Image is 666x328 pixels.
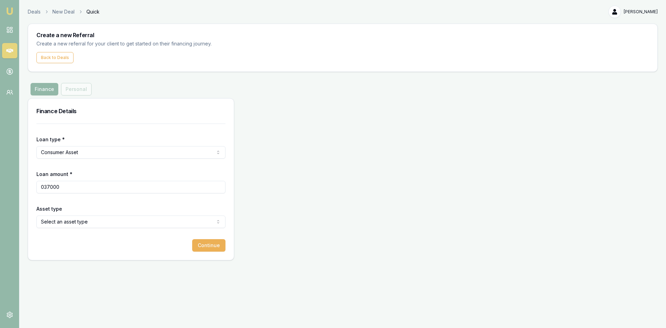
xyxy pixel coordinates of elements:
h3: Finance Details [36,107,225,115]
label: Loan amount * [36,171,72,177]
a: Deals [28,8,41,15]
img: emu-icon-u.png [6,7,14,15]
span: [PERSON_NAME] [624,9,658,15]
input: $ [36,181,225,193]
h3: Create a new Referral [36,32,649,38]
nav: breadcrumb [28,8,100,15]
button: Back to Deals [36,52,74,63]
span: Quick [86,8,100,15]
label: Loan type * [36,136,65,142]
a: New Deal [52,8,75,15]
button: Continue [192,239,225,252]
button: Finance [31,83,58,95]
p: Create a new referral for your client to get started on their financing journey. [36,40,214,48]
label: Asset type [36,206,62,212]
